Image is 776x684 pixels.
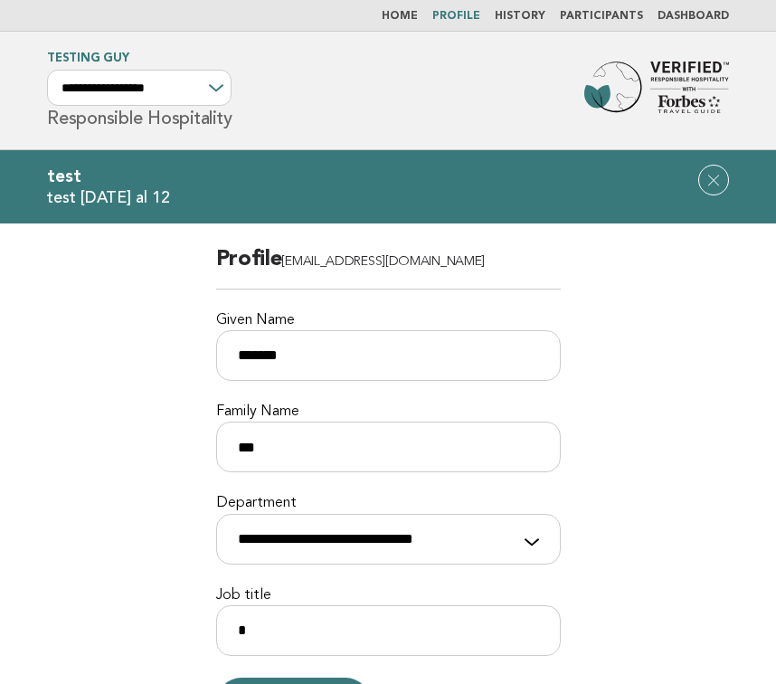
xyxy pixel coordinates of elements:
label: Department [216,494,561,513]
a: History [495,11,545,22]
a: Participants [560,11,643,22]
a: Dashboard [658,11,729,22]
h2: Profile [216,245,561,290]
span: [EMAIL_ADDRESS][DOMAIN_NAME] [281,255,485,269]
a: Home [382,11,418,22]
img: Forbes Travel Guide [584,62,729,119]
label: Given Name [216,311,561,330]
p: test [DATE] al 12 [47,187,729,208]
h1: Responsible Hospitality [47,53,232,128]
label: Job title [216,586,561,605]
a: Profile [432,11,480,22]
a: Testing Guy [47,52,128,64]
h1: test [47,165,729,188]
label: Family Name [216,403,561,422]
